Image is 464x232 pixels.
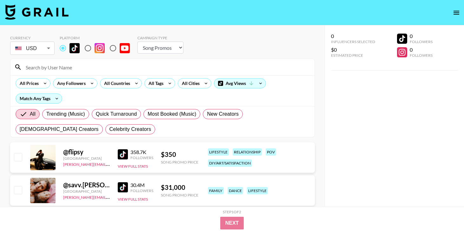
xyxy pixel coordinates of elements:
[161,151,198,158] div: $ 350
[22,62,311,72] input: Search by User Name
[130,188,153,193] div: Followers
[266,148,276,156] div: pov
[130,155,153,160] div: Followers
[208,159,252,167] div: diy/art/satisfaction
[95,43,105,53] img: Instagram
[120,43,130,53] img: YouTube
[30,110,36,118] span: All
[410,47,433,53] div: 0
[137,35,183,40] div: Campaign Type
[20,126,99,133] span: [DEMOGRAPHIC_DATA] Creators
[223,209,241,214] div: Step 1 of 2
[331,39,375,44] div: Influencers Selected
[161,160,198,164] div: Song Promo Price
[109,126,151,133] span: Celebrity Creators
[331,47,375,53] div: $0
[63,194,157,200] a: [PERSON_NAME][EMAIL_ADDRESS][DOMAIN_NAME]
[208,187,224,194] div: family
[208,148,229,156] div: lifestyle
[178,79,201,88] div: All Cities
[118,149,128,159] img: TikTok
[233,148,262,156] div: relationship
[161,184,198,191] div: $ 31,000
[63,181,110,189] div: @ savv.[PERSON_NAME]
[70,43,80,53] img: TikTok
[214,79,266,88] div: Avg Views
[16,94,62,103] div: Match Any Tags
[63,161,157,167] a: [PERSON_NAME][EMAIL_ADDRESS][DOMAIN_NAME]
[410,39,433,44] div: Followers
[118,197,148,202] button: View Full Stats
[148,110,196,118] span: Most Booked (Music)
[145,79,165,88] div: All Tags
[63,156,110,161] div: [GEOGRAPHIC_DATA]
[118,182,128,192] img: TikTok
[63,189,110,194] div: [GEOGRAPHIC_DATA]
[432,200,456,224] iframe: Drift Widget Chat Controller
[46,110,85,118] span: Trending (Music)
[207,110,239,118] span: New Creators
[96,110,137,118] span: Quick Turnaround
[63,148,110,156] div: @ flipsy
[10,35,55,40] div: Currency
[410,33,433,39] div: 0
[60,35,135,40] div: Platform
[16,79,40,88] div: All Prices
[161,193,198,197] div: Song Promo Price
[247,187,268,194] div: lifestyle
[331,53,375,58] div: Estimated Price
[220,217,244,229] button: Next
[130,149,153,155] div: 358.7K
[410,53,433,58] div: Followers
[118,164,148,169] button: View Full Stats
[130,182,153,188] div: 30.4M
[5,4,69,20] img: Grail Talent
[53,79,87,88] div: Any Followers
[100,79,131,88] div: All Countries
[228,187,243,194] div: dance
[331,33,375,39] div: 0
[11,43,53,54] div: USD
[450,6,463,19] button: open drawer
